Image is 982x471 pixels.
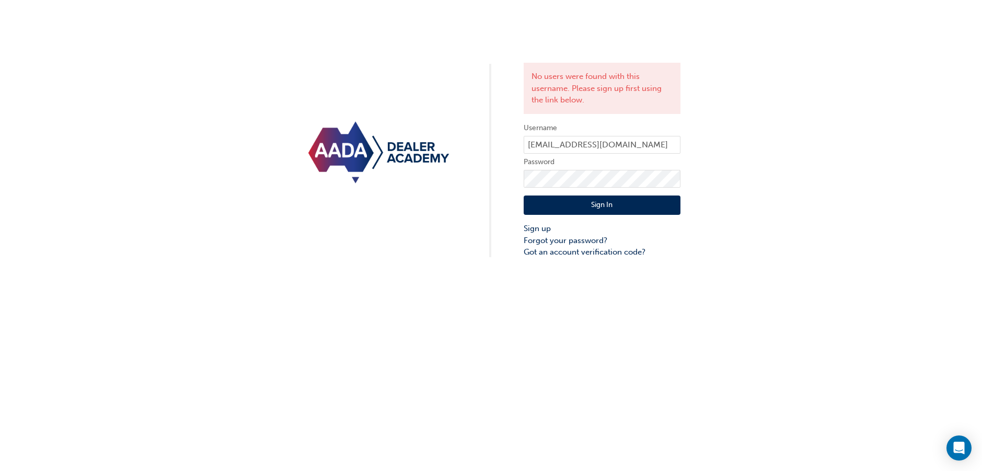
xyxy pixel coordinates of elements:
[524,122,680,134] label: Username
[524,136,680,154] input: Username
[524,223,680,235] a: Sign up
[524,235,680,247] a: Forgot your password?
[946,435,972,461] div: Open Intercom Messenger
[302,119,459,186] img: Trak
[524,196,680,215] button: Sign In
[524,246,680,258] a: Got an account verification code?
[524,63,680,114] div: No users were found with this username. Please sign up first using the link below.
[524,156,680,168] label: Password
